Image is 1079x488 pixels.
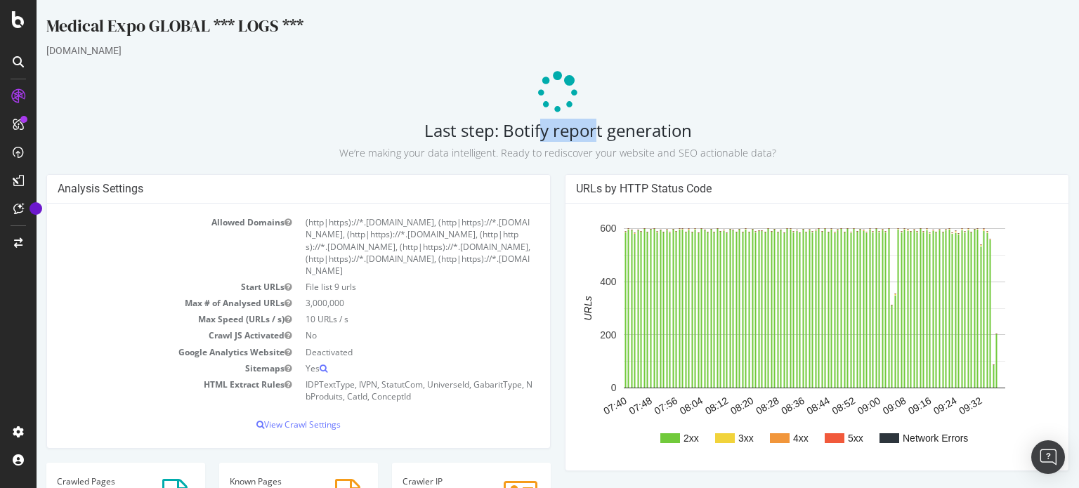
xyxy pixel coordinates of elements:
[811,433,827,444] text: 5xx
[21,344,262,360] td: Google Analytics Website
[717,395,745,416] text: 08:28
[692,395,719,416] text: 08:20
[794,395,821,416] text: 08:52
[743,395,770,416] text: 08:36
[563,223,580,235] text: 600
[768,395,795,416] text: 08:44
[641,395,669,416] text: 08:04
[616,395,643,416] text: 07:56
[10,121,1033,160] h2: Last step: Botify report generation
[21,214,262,279] td: Allowed Domains
[21,182,503,196] h4: Analysis Settings
[262,279,503,295] td: File list 9 urls
[262,376,503,404] td: IDPTextType, IVPN, StatutCom, UniverseId, GabaritType, NbProduits, CatId, ConceptId
[575,383,580,394] text: 0
[539,214,1016,460] svg: A chart.
[262,360,503,376] td: Yes
[366,477,504,486] h4: Crawler IP
[866,433,931,444] text: Network Errors
[667,395,694,416] text: 08:12
[21,418,503,430] p: View Crawl Settings
[10,14,1033,44] div: Medical Expo GLOBAL *** LOGS ***
[870,395,897,416] text: 09:16
[303,146,740,159] small: We’re making your data intelligent. Ready to rediscover your website and SEO actionable data?
[757,433,772,444] text: 4xx
[262,295,503,311] td: 3,000,000
[1031,440,1065,474] div: Open Intercom Messenger
[262,327,503,343] td: No
[10,44,1033,58] div: [DOMAIN_NAME]
[262,344,503,360] td: Deactivated
[21,279,262,295] td: Start URLs
[844,395,872,416] text: 09:08
[193,477,331,486] h4: Pages Known
[21,327,262,343] td: Crawl JS Activated
[590,395,617,416] text: 07:48
[21,376,262,404] td: HTML Extract Rules
[262,311,503,327] td: 10 URLs / s
[647,433,662,444] text: 2xx
[563,329,580,341] text: 200
[546,296,557,321] text: URLs
[895,395,922,416] text: 09:24
[21,295,262,311] td: Max # of Analysed URLs
[21,360,262,376] td: Sitemaps
[262,214,503,279] td: (http|https)://*.[DOMAIN_NAME], (http|https)://*.[DOMAIN_NAME], (http|https)://*.[DOMAIN_NAME], (...
[702,433,717,444] text: 3xx
[565,395,592,416] text: 07:40
[920,395,948,416] text: 09:32
[819,395,846,416] text: 09:00
[21,311,262,327] td: Max Speed (URLs / s)
[539,182,1021,196] h4: URLs by HTTP Status Code
[563,276,580,287] text: 400
[20,477,158,486] h4: Pages Crawled
[30,202,42,215] div: Tooltip anchor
